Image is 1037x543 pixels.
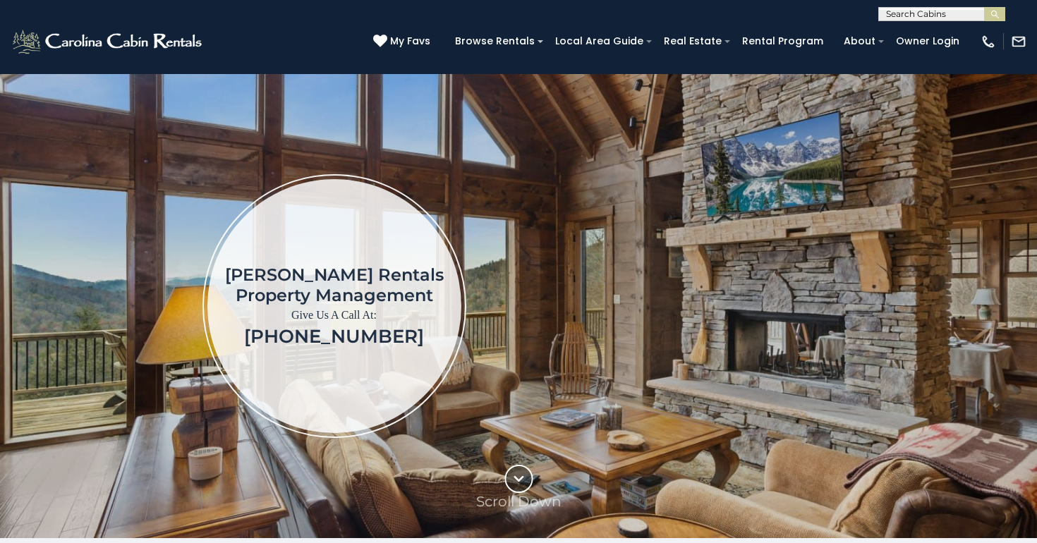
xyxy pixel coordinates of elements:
a: Rental Program [735,30,830,52]
a: About [837,30,883,52]
img: mail-regular-white.png [1011,34,1026,49]
iframe: New Contact Form [647,116,1016,496]
a: Real Estate [657,30,729,52]
span: My Favs [390,34,430,49]
p: Give Us A Call At: [225,305,444,325]
img: phone-regular-white.png [981,34,996,49]
a: My Favs [373,34,434,49]
a: Owner Login [889,30,966,52]
a: Local Area Guide [548,30,650,52]
p: Scroll Down [476,493,562,510]
a: Browse Rentals [448,30,542,52]
a: [PHONE_NUMBER] [244,325,424,348]
img: White-1-2.png [11,28,206,56]
h1: [PERSON_NAME] Rentals Property Management [225,264,444,305]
